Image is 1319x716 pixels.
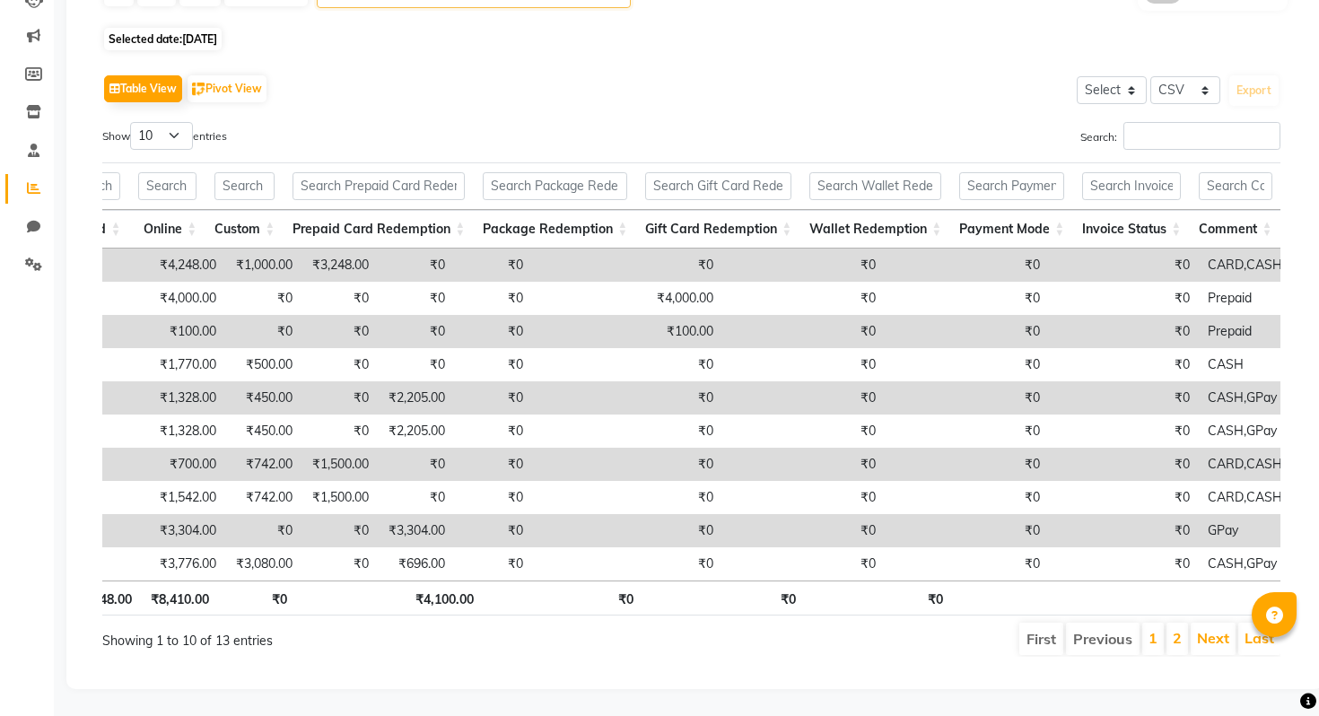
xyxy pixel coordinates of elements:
td: ₹0 [885,282,1049,315]
td: ₹0 [722,547,885,581]
td: ₹0 [301,415,378,448]
input: Search Gift Card Redemption [645,172,791,200]
td: ₹0 [722,381,885,415]
td: ₹0 [1049,547,1199,581]
td: ₹2,205.00 [378,415,454,448]
td: ₹3,248.00 [301,249,378,282]
td: ₹3,304.00 [378,514,454,547]
td: ₹0 [301,381,378,415]
span: [DATE] [182,32,217,46]
td: ₹0 [225,514,301,547]
th: Wallet Redemption: activate to sort column ascending [800,210,950,249]
label: Search: [1080,122,1280,150]
a: Last [1245,629,1274,647]
th: Custom: activate to sort column ascending [205,210,284,249]
img: pivot.png [192,83,205,96]
td: ₹0 [885,348,1049,381]
td: ₹742.00 [225,481,301,514]
input: Search Comment [1199,172,1271,200]
td: ₹0 [1049,481,1199,514]
td: ₹0 [1049,381,1199,415]
td: ₹1,500.00 [301,448,378,481]
td: ₹0 [722,249,885,282]
td: ₹0 [378,282,454,315]
td: ₹0 [454,415,532,448]
td: ₹3,776.00 [103,547,225,581]
th: Payment Mode: activate to sort column ascending [950,210,1073,249]
td: ₹0 [532,514,722,547]
td: ₹1,328.00 [103,381,225,415]
input: Search Payment Mode [959,172,1064,200]
td: ₹4,000.00 [532,282,722,315]
td: ₹0 [454,249,532,282]
td: ₹0 [454,315,532,348]
th: ₹4,100.00 [296,581,483,616]
td: ₹742.00 [225,448,301,481]
select: Showentries [130,122,193,150]
td: ₹0 [1049,514,1199,547]
td: ₹0 [301,315,378,348]
td: ₹0 [378,448,454,481]
td: ₹0 [722,415,885,448]
input: Search Prepaid Card Redemption [293,172,465,200]
td: ₹0 [532,249,722,282]
input: Search Package Redemption [483,172,627,200]
input: Search Wallet Redemption [809,172,941,200]
td: ₹4,248.00 [103,249,225,282]
td: ₹0 [722,348,885,381]
td: ₹0 [722,315,885,348]
td: ₹100.00 [103,315,225,348]
td: ₹500.00 [225,348,301,381]
button: Table View [104,75,182,102]
td: ₹0 [301,514,378,547]
td: ₹0 [532,348,722,381]
th: Comment: activate to sort column ascending [1190,210,1280,249]
td: ₹0 [885,481,1049,514]
td: ₹0 [1049,315,1199,348]
td: ₹2,205.00 [378,381,454,415]
a: 1 [1149,629,1157,647]
td: ₹0 [454,448,532,481]
td: ₹0 [454,282,532,315]
th: ₹0 [642,581,805,616]
th: ₹6,248.00 [65,581,142,616]
th: Package Redemption: activate to sort column ascending [474,210,636,249]
td: ₹0 [1049,348,1199,381]
td: ₹0 [722,514,885,547]
th: ₹8,410.00 [141,581,218,616]
td: ₹0 [1049,282,1199,315]
button: Pivot View [188,75,266,102]
button: Export [1229,75,1279,106]
td: ₹450.00 [225,381,301,415]
td: ₹100.00 [532,315,722,348]
td: ₹0 [885,249,1049,282]
td: ₹0 [1049,249,1199,282]
td: ₹3,080.00 [225,547,301,581]
td: ₹0 [454,348,532,381]
td: ₹0 [225,315,301,348]
td: ₹0 [532,481,722,514]
th: ₹0 [805,581,952,616]
td: ₹1,542.00 [103,481,225,514]
td: ₹1,000.00 [225,249,301,282]
td: ₹1,770.00 [103,348,225,381]
td: ₹1,500.00 [301,481,378,514]
input: Search Custom [214,172,275,200]
td: ₹0 [532,448,722,481]
th: Invoice Status: activate to sort column ascending [1073,210,1190,249]
a: Next [1197,629,1229,647]
td: ₹0 [454,547,532,581]
td: ₹4,000.00 [103,282,225,315]
td: ₹0 [301,348,378,381]
div: Showing 1 to 10 of 13 entries [102,621,578,651]
td: ₹0 [885,448,1049,481]
td: ₹0 [454,481,532,514]
td: ₹0 [1049,448,1199,481]
td: ₹0 [722,448,885,481]
th: ₹0 [218,581,296,616]
th: Online: activate to sort column ascending [129,210,205,249]
td: ₹700.00 [103,448,225,481]
td: ₹0 [885,547,1049,581]
td: ₹0 [722,481,885,514]
input: Search Online [138,172,197,200]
